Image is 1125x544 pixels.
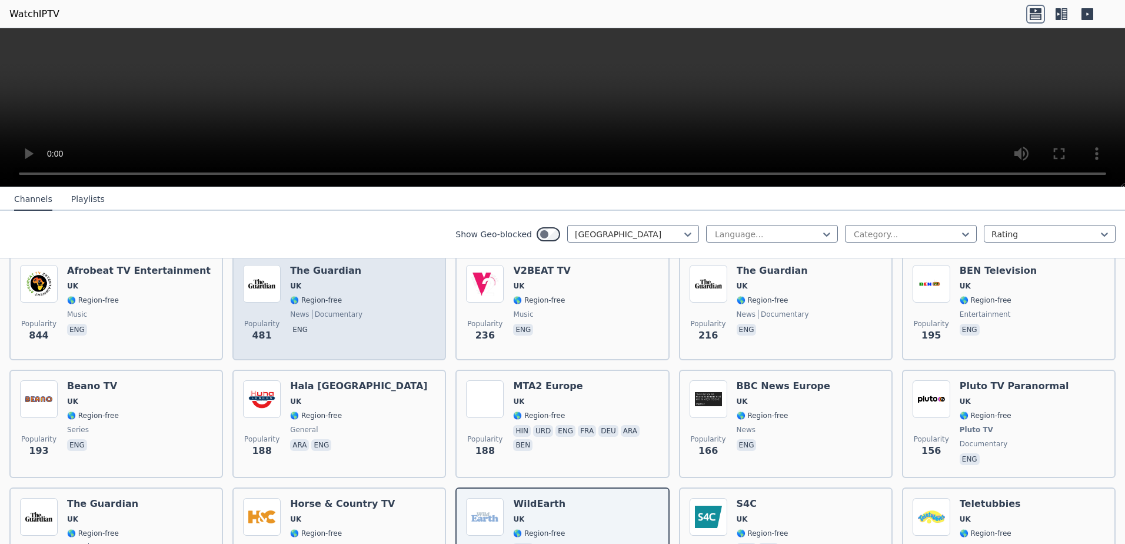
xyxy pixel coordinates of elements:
[513,397,524,406] span: UK
[737,380,830,392] h6: BBC News Europe
[466,265,504,303] img: V2BEAT TV
[914,319,949,329] span: Popularity
[475,329,495,343] span: 236
[71,188,105,211] button: Playlists
[14,188,52,211] button: Channels
[290,397,301,406] span: UK
[243,498,281,536] img: Horse & Country TV
[690,498,727,536] img: S4C
[252,329,271,343] span: 481
[29,444,48,458] span: 193
[960,425,993,434] span: Pluto TV
[921,329,941,343] span: 195
[960,498,1021,510] h6: Teletubbies
[455,228,532,240] label: Show Geo-blocked
[737,324,757,336] p: eng
[290,425,318,434] span: general
[252,444,271,458] span: 188
[467,319,502,329] span: Popularity
[533,425,553,437] p: urd
[698,329,718,343] span: 216
[67,397,78,406] span: UK
[960,296,1011,305] span: 🌎 Region-free
[67,296,119,305] span: 🌎 Region-free
[578,425,596,437] p: fra
[737,439,757,451] p: eng
[67,324,87,336] p: eng
[960,265,1037,277] h6: BEN Television
[960,281,971,291] span: UK
[67,310,87,319] span: music
[698,444,718,458] span: 166
[690,380,727,418] img: BBC News Europe
[29,329,48,343] span: 844
[67,265,211,277] h6: Afrobeat TV Entertainment
[20,265,58,303] img: Afrobeat TV Entertainment
[290,529,342,538] span: 🌎 Region-free
[9,7,59,21] a: WatchIPTV
[513,296,565,305] span: 🌎 Region-free
[758,310,809,319] span: documentary
[67,425,89,434] span: series
[960,380,1069,392] h6: Pluto TV Paranormal
[290,498,395,510] h6: Horse & Country TV
[598,425,618,437] p: deu
[21,434,56,444] span: Popularity
[737,529,788,538] span: 🌎 Region-free
[67,498,139,510] h6: The Guardian
[737,425,755,434] span: news
[20,380,58,418] img: Beano TV
[67,515,78,524] span: UK
[290,380,427,392] h6: Hala [GEOGRAPHIC_DATA]
[312,310,363,319] span: documentary
[290,296,342,305] span: 🌎 Region-free
[690,265,727,303] img: The Guardian
[737,515,748,524] span: UK
[67,411,119,420] span: 🌎 Region-free
[290,265,362,277] h6: The Guardian
[513,310,533,319] span: music
[960,439,1008,449] span: documentary
[737,397,748,406] span: UK
[67,281,78,291] span: UK
[513,425,531,437] p: hin
[921,444,941,458] span: 156
[513,439,532,451] p: ben
[67,380,119,392] h6: Beano TV
[960,529,1011,538] span: 🌎 Region-free
[67,439,87,451] p: eng
[513,380,658,392] h6: MTA2 Europe
[737,498,788,510] h6: S4C
[913,498,950,536] img: Teletubbies
[513,498,565,510] h6: WildEarth
[244,434,279,444] span: Popularity
[621,425,640,437] p: ara
[290,310,309,319] span: news
[914,434,949,444] span: Popularity
[466,380,504,418] img: MTA2 Europe
[467,434,502,444] span: Popularity
[67,529,119,538] span: 🌎 Region-free
[513,515,524,524] span: UK
[244,319,279,329] span: Popularity
[513,529,565,538] span: 🌎 Region-free
[960,324,980,336] p: eng
[960,411,1011,420] span: 🌎 Region-free
[737,265,809,277] h6: The Guardian
[475,444,495,458] span: 188
[737,296,788,305] span: 🌎 Region-free
[513,324,533,336] p: eng
[960,310,1011,319] span: entertainment
[466,498,504,536] img: WildEarth
[513,281,524,291] span: UK
[513,265,571,277] h6: V2BEAT TV
[960,397,971,406] span: UK
[737,310,755,319] span: news
[555,425,575,437] p: eng
[913,380,950,418] img: Pluto TV Paranormal
[290,411,342,420] span: 🌎 Region-free
[290,515,301,524] span: UK
[691,434,726,444] span: Popularity
[21,319,56,329] span: Popularity
[737,411,788,420] span: 🌎 Region-free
